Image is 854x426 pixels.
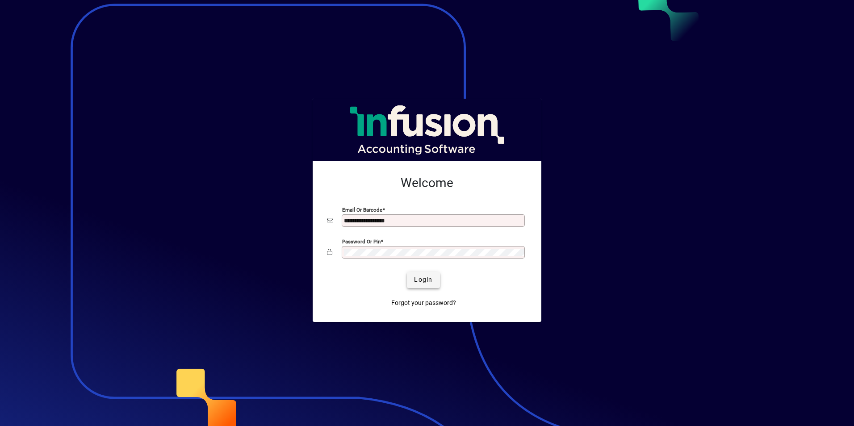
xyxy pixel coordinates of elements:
span: Forgot your password? [391,298,456,308]
button: Login [407,272,440,288]
mat-label: Password or Pin [342,238,381,244]
span: Login [414,275,432,284]
a: Forgot your password? [388,295,460,311]
h2: Welcome [327,175,527,191]
mat-label: Email or Barcode [342,206,382,213]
